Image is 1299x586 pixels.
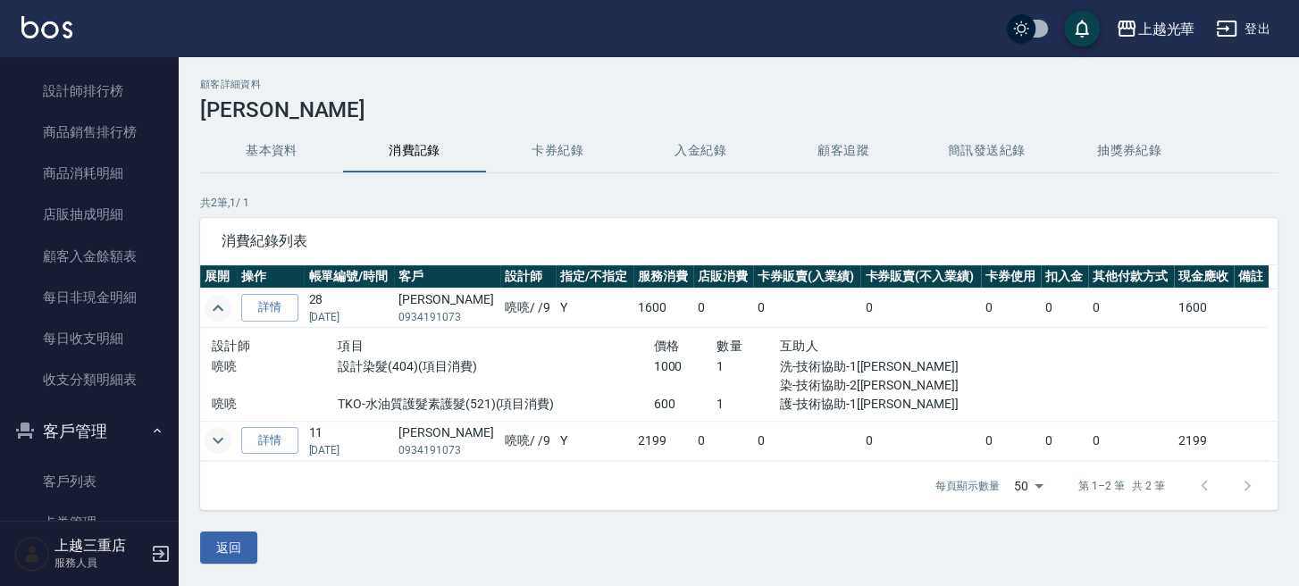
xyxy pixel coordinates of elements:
[753,289,860,328] td: 0
[780,339,818,353] span: 互助人
[556,265,633,289] th: 指定/不指定
[1064,11,1100,46] button: save
[241,427,298,455] a: 詳情
[915,130,1058,172] button: 簡訊發送紀錄
[1109,11,1202,47] button: 上越光華
[981,265,1041,289] th: 卡券使用
[398,309,496,325] p: 0934191073
[7,461,172,502] a: 客戶列表
[304,265,394,289] th: 帳單編號/時間
[629,130,772,172] button: 入金紀錄
[304,421,394,460] td: 11
[717,357,780,376] p: 1
[500,265,556,289] th: 設計師
[1041,265,1088,289] th: 扣入金
[1174,421,1234,460] td: 2199
[7,318,172,359] a: 每日收支明細
[338,395,653,414] p: TKO-水油質護髮素護髮(521)(項目消費)
[693,421,753,460] td: 0
[394,421,500,460] td: [PERSON_NAME]
[717,395,780,414] p: 1
[205,295,231,322] button: expand row
[7,502,172,543] a: 卡券管理
[222,232,1256,250] span: 消費紀錄列表
[7,236,172,277] a: 顧客入金餘額表
[200,195,1278,211] p: 共 2 筆, 1 / 1
[14,536,50,572] img: Person
[398,442,496,458] p: 0934191073
[7,277,172,318] a: 每日非現金明細
[780,395,969,414] p: 護-技術協助-1[[PERSON_NAME]]
[1234,265,1269,289] th: 備註
[7,194,172,235] a: 店販抽成明細
[981,289,1041,328] td: 0
[200,79,1278,90] h2: 顧客詳細資料
[860,289,980,328] td: 0
[7,408,172,455] button: 客戶管理
[935,478,1000,494] p: 每頁顯示數量
[1058,130,1201,172] button: 抽獎券紀錄
[1137,18,1194,40] div: 上越光華
[1088,265,1174,289] th: 其他付款方式
[205,427,231,454] button: expand row
[54,537,146,555] h5: 上越三重店
[200,532,257,565] button: 返回
[7,71,172,112] a: 設計師排行榜
[556,289,633,328] td: Y
[500,421,556,460] td: 喨喨 / /9
[653,339,679,353] span: 價格
[981,421,1041,460] td: 0
[1174,265,1234,289] th: 現金應收
[500,289,556,328] td: 喨喨 / /9
[633,421,693,460] td: 2199
[241,294,298,322] a: 詳情
[860,265,980,289] th: 卡券販賣(不入業績)
[1088,289,1174,328] td: 0
[308,442,390,458] p: [DATE]
[1088,421,1174,460] td: 0
[860,421,980,460] td: 0
[237,265,305,289] th: 操作
[693,289,753,328] td: 0
[7,112,172,153] a: 商品銷售排行榜
[1041,421,1088,460] td: 0
[212,395,338,414] p: 喨喨
[212,339,250,353] span: 設計師
[304,289,394,328] td: 28
[772,130,915,172] button: 顧客追蹤
[394,265,500,289] th: 客戶
[1078,478,1165,494] p: 第 1–2 筆 共 2 筆
[653,357,717,376] p: 1000
[343,130,486,172] button: 消費記錄
[653,395,717,414] p: 600
[200,97,1278,122] h3: [PERSON_NAME]
[693,265,753,289] th: 店販消費
[338,339,364,353] span: 項目
[54,555,146,571] p: 服務人員
[7,153,172,194] a: 商品消耗明細
[1041,289,1088,328] td: 0
[486,130,629,172] button: 卡券紀錄
[308,309,390,325] p: [DATE]
[7,359,172,400] a: 收支分類明細表
[338,357,653,376] p: 設計染髮(404)(項目消費)
[780,376,969,395] p: 染-技術協助-2[[PERSON_NAME]]
[394,289,500,328] td: [PERSON_NAME]
[200,130,343,172] button: 基本資料
[633,265,693,289] th: 服務消費
[1007,462,1050,510] div: 50
[633,289,693,328] td: 1600
[753,265,860,289] th: 卡券販賣(入業績)
[717,339,742,353] span: 數量
[780,357,969,376] p: 洗-技術協助-1[[PERSON_NAME]]
[212,357,338,376] p: 喨喨
[21,16,72,38] img: Logo
[556,421,633,460] td: Y
[753,421,860,460] td: 0
[1209,13,1278,46] button: 登出
[1174,289,1234,328] td: 1600
[200,265,237,289] th: 展開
